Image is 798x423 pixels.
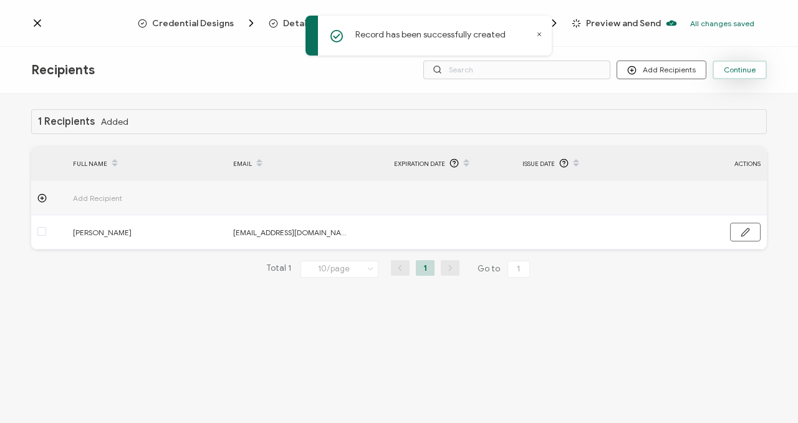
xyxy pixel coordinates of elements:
[300,261,378,278] input: Select
[266,260,291,278] span: Total 1
[73,191,191,205] span: Add Recipient
[283,19,313,28] span: Details
[713,61,767,79] button: Continue
[416,260,435,276] li: 1
[101,117,128,127] span: Added
[38,116,95,127] h1: 1 Recipients
[617,61,706,79] button: Add Recipients
[522,157,555,171] span: Issue Date
[690,19,754,28] p: All changes saved
[73,225,191,240] span: [PERSON_NAME]
[31,62,95,78] span: Recipients
[586,19,661,28] span: Preview and Send
[227,153,388,174] div: EMAIL
[138,17,661,29] div: Breadcrumb
[423,61,610,79] input: Search
[67,153,228,174] div: FULL NAME
[724,66,756,74] span: Continue
[152,19,234,28] span: Credential Designs
[648,157,767,171] div: ACTIONS
[478,260,532,278] span: Go to
[269,17,337,29] span: Details
[138,17,257,29] span: Credential Designs
[394,157,445,171] span: Expiration Date
[736,363,798,423] iframe: Chat Widget
[233,225,352,240] span: [EMAIL_ADDRESS][DOMAIN_NAME]
[572,19,661,28] span: Preview and Send
[355,28,506,41] p: Record has been successfully created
